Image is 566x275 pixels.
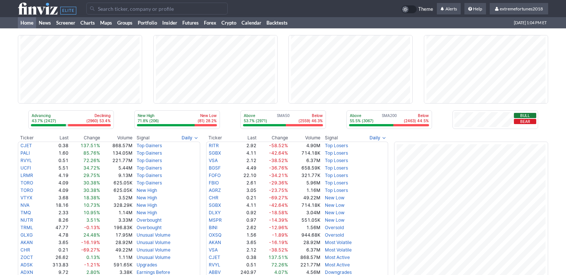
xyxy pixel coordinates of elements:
td: 4.11 [231,149,257,157]
a: NVA [20,202,29,208]
a: Top Gainers [137,150,162,156]
a: Alerts [437,3,461,15]
a: VSA [209,158,218,163]
a: TORO [20,180,33,186]
td: 28.92M [100,239,133,246]
span: -0.13% [84,225,100,230]
a: CHR [20,247,30,253]
a: Help [464,3,486,15]
a: New High [137,187,157,193]
span: -69.27% [81,247,100,253]
td: 3.65 [231,239,257,246]
td: 6.37M [288,157,321,164]
input: Search [86,3,228,15]
a: AKAN [209,240,221,245]
a: ABBV [209,269,221,275]
span: 18.38% [83,195,100,200]
td: 3.04M [288,209,321,216]
td: 5.44M [100,164,133,172]
p: New Low [198,113,217,118]
td: 1.56M [288,224,321,231]
a: Earnings Before [137,269,170,275]
a: Top Losers [325,180,348,186]
a: Downgrades [325,269,352,275]
span: Signal [137,135,150,141]
td: 944.68K [288,231,321,239]
a: Top Gainers [137,158,162,163]
a: RVYL [209,262,220,268]
a: AGRZ [209,187,221,193]
td: 4.78 [43,231,69,239]
td: 0.51 [43,157,69,164]
a: Oversold [325,232,344,238]
a: Unusual Volume [137,255,170,260]
a: TRML [20,225,33,230]
td: 8.26 [43,216,69,224]
span: -1.21% [84,262,100,268]
td: 328.29K [100,202,133,209]
td: 3.52M [100,194,133,202]
a: MSPR [209,217,222,223]
a: Top Gainers [137,165,162,171]
a: Charts [78,17,97,28]
span: 3.51% [86,217,100,223]
p: Declining [86,113,111,118]
a: Groups [115,17,135,28]
span: extremefortunes2018 [500,6,543,12]
a: Futures [180,17,201,28]
button: Bull [514,113,536,118]
td: 49.22M [288,194,321,202]
span: -34.21% [269,173,288,178]
a: New High [137,210,157,215]
td: 3.05 [231,187,257,194]
a: RVYL [20,158,32,163]
a: New High [137,195,157,200]
span: Daily [182,134,192,142]
a: AKAN [20,240,33,245]
a: Top Losers [325,143,348,148]
a: Top Gainers [137,143,162,148]
a: extremefortunes2018 [490,3,548,15]
p: 43.7% (2427) [32,118,56,123]
span: -36.76% [269,165,288,171]
a: Top Losers [325,150,348,156]
a: Top Losers [325,187,348,193]
a: New Low [325,195,345,200]
td: 714.18K [288,149,321,157]
td: 591.65K [100,261,133,269]
td: 868.57M [288,254,321,261]
a: Calendar [239,17,264,28]
td: 4.11 [231,202,257,209]
td: 868.57M [100,142,133,149]
a: DLXY [209,210,221,215]
td: 47.77 [43,224,69,231]
a: Forex [201,17,219,28]
p: 71.8% (206) [138,118,159,123]
span: -69.27% [269,195,288,200]
th: Last [43,134,69,142]
a: FBIO [209,180,219,186]
a: Top Losers [325,158,348,163]
td: 714.18K [288,202,321,209]
a: ADSK [20,262,33,268]
a: CJET [20,143,32,148]
td: 3.68 [43,194,69,202]
span: -18.58% [269,210,288,215]
td: 625.05K [100,179,133,187]
td: 0.38 [231,254,257,261]
span: 10.95% [83,210,100,215]
span: 30.38% [83,180,100,186]
td: 625.05K [100,187,133,194]
td: 134.05M [100,149,133,157]
span: -38.52% [269,247,288,253]
td: 1.14M [100,209,133,216]
th: Ticker [206,134,231,142]
td: 28.92M [288,239,321,246]
td: 9.13M [100,172,133,179]
span: Signal [325,135,338,141]
a: New Low [325,210,345,215]
td: 17.95M [100,231,133,239]
td: 6.37M [288,246,321,254]
a: VTYX [20,195,32,200]
a: Overbought [137,225,162,230]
